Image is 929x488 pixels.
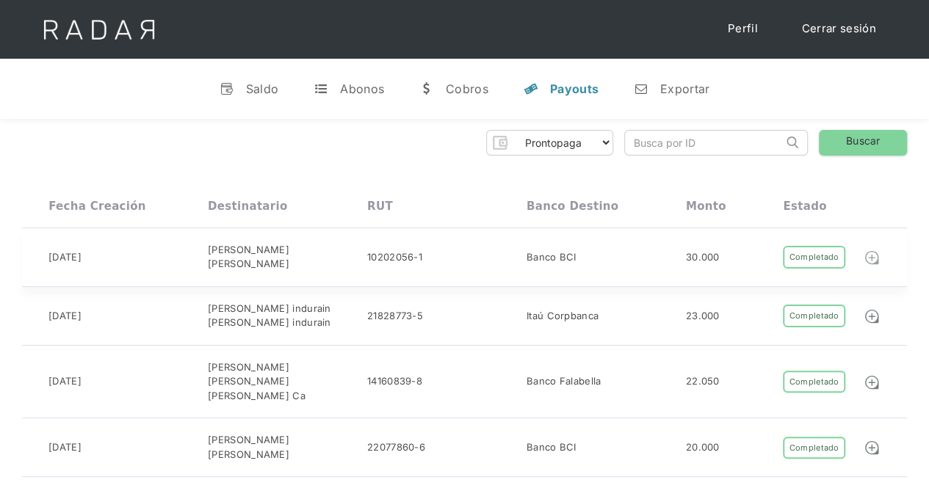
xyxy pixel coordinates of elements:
[48,309,82,324] div: [DATE]
[524,81,538,96] div: y
[367,200,393,213] div: RUT
[787,15,891,43] a: Cerrar sesión
[686,309,720,324] div: 23.000
[208,243,367,272] div: [PERSON_NAME] [PERSON_NAME]
[686,440,720,455] div: 20.000
[367,374,422,389] div: 14160839-8
[48,200,146,213] div: Fecha creación
[783,437,845,459] div: Completado
[550,81,599,96] div: Payouts
[783,371,845,393] div: Completado
[864,308,880,324] img: Detalle
[686,250,720,265] div: 30.000
[527,309,599,324] div: Itaú Corpbanca
[486,130,613,156] form: Form
[527,440,576,455] div: Banco BCI
[527,374,601,389] div: Banco Falabella
[783,305,845,327] div: Completado
[527,200,618,213] div: Banco destino
[48,440,82,455] div: [DATE]
[367,309,423,324] div: 21828773-5
[208,433,367,462] div: [PERSON_NAME] [PERSON_NAME]
[864,374,880,390] img: Detalle
[208,200,287,213] div: Destinatario
[660,81,709,96] div: Exportar
[208,302,367,330] div: [PERSON_NAME] indurain [PERSON_NAME] indurain
[246,81,279,96] div: Saldo
[625,131,783,155] input: Busca por ID
[419,81,434,96] div: w
[819,130,907,156] a: Buscar
[864,250,880,266] img: Detalle
[208,360,367,404] div: [PERSON_NAME] [PERSON_NAME] [PERSON_NAME] Ca
[48,250,82,265] div: [DATE]
[713,15,773,43] a: Perfil
[527,250,576,265] div: Banco BCI
[48,374,82,389] div: [DATE]
[446,81,488,96] div: Cobros
[686,374,720,389] div: 22.050
[340,81,384,96] div: Abonos
[864,440,880,456] img: Detalle
[314,81,328,96] div: t
[634,81,648,96] div: n
[686,200,726,213] div: Monto
[220,81,234,96] div: v
[783,246,845,269] div: Completado
[783,200,826,213] div: Estado
[367,440,425,455] div: 22077860-6
[367,250,422,265] div: 10202056-1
